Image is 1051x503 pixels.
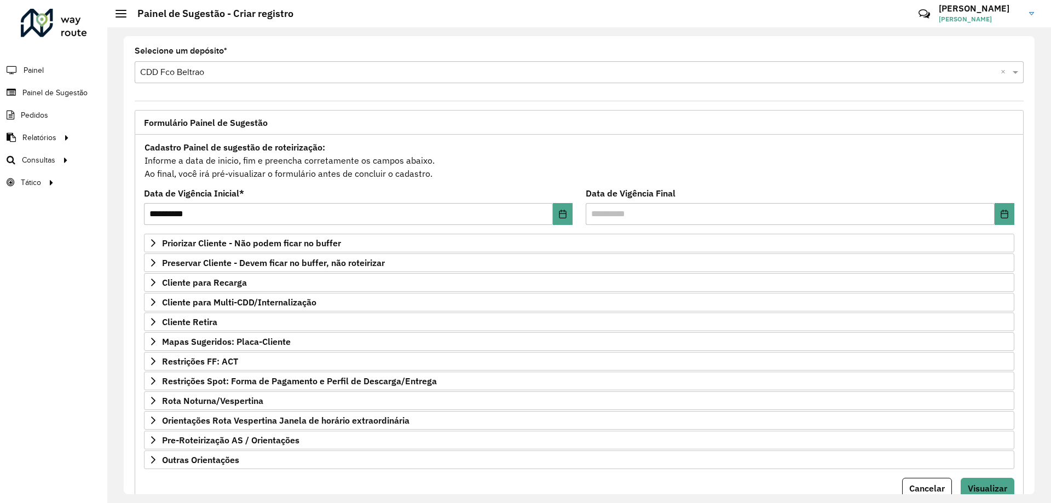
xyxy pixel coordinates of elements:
[553,203,573,225] button: Choose Date
[126,8,293,20] h2: Painel de Sugestão - Criar registro
[22,154,55,166] span: Consultas
[144,332,1014,351] a: Mapas Sugeridos: Placa-Cliente
[135,44,227,57] label: Selecione um depósito
[24,65,44,76] span: Painel
[961,478,1014,499] button: Visualizar
[162,455,239,464] span: Outras Orientações
[144,140,1014,181] div: Informe a data de inicio, fim e preencha corretamente os campos abaixo. Ao final, você irá pré-vi...
[144,187,244,200] label: Data de Vigência Inicial
[144,313,1014,331] a: Cliente Retira
[162,436,299,444] span: Pre-Roteirização AS / Orientações
[144,411,1014,430] a: Orientações Rota Vespertina Janela de horário extraordinária
[162,239,341,247] span: Priorizar Cliente - Não podem ficar no buffer
[162,258,385,267] span: Preservar Cliente - Devem ficar no buffer, não roteirizar
[939,14,1021,24] span: [PERSON_NAME]
[22,132,56,143] span: Relatórios
[162,298,316,307] span: Cliente para Multi-CDD/Internalização
[162,377,437,385] span: Restrições Spot: Forma de Pagamento e Perfil de Descarga/Entrega
[144,372,1014,390] a: Restrições Spot: Forma de Pagamento e Perfil de Descarga/Entrega
[144,253,1014,272] a: Preservar Cliente - Devem ficar no buffer, não roteirizar
[162,416,409,425] span: Orientações Rota Vespertina Janela de horário extraordinária
[144,293,1014,311] a: Cliente para Multi-CDD/Internalização
[21,177,41,188] span: Tático
[995,203,1014,225] button: Choose Date
[162,357,238,366] span: Restrições FF: ACT
[144,431,1014,449] a: Pre-Roteirização AS / Orientações
[162,337,291,346] span: Mapas Sugeridos: Placa-Cliente
[162,278,247,287] span: Cliente para Recarga
[144,234,1014,252] a: Priorizar Cliente - Não podem ficar no buffer
[902,478,952,499] button: Cancelar
[939,3,1021,14] h3: [PERSON_NAME]
[586,187,675,200] label: Data de Vigência Final
[162,396,263,405] span: Rota Noturna/Vespertina
[909,483,945,494] span: Cancelar
[144,391,1014,410] a: Rota Noturna/Vespertina
[913,2,936,26] a: Contato Rápido
[144,273,1014,292] a: Cliente para Recarga
[968,483,1007,494] span: Visualizar
[22,87,88,99] span: Painel de Sugestão
[144,450,1014,469] a: Outras Orientações
[144,352,1014,371] a: Restrições FF: ACT
[144,118,268,127] span: Formulário Painel de Sugestão
[1001,66,1010,79] span: Clear all
[21,109,48,121] span: Pedidos
[145,142,325,153] strong: Cadastro Painel de sugestão de roteirização:
[162,317,217,326] span: Cliente Retira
